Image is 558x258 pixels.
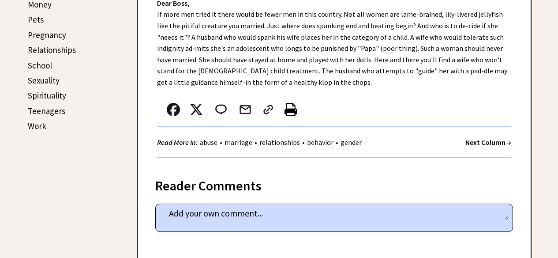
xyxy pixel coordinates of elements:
a: Pets [28,14,44,25]
a: marriage [222,138,255,147]
div: Reader Comments [155,176,513,190]
img: message_round%202.png [213,103,228,116]
strong: Read More In: [157,138,198,147]
a: Teenagers [28,106,65,116]
div: • • • • [157,137,364,148]
a: Next Column → [465,138,511,147]
a: abuse [198,138,220,147]
a: Relationships [28,45,76,55]
a: Spirituality [28,90,66,101]
a: gender [338,138,364,147]
a: Pregnancy [28,30,66,40]
a: Work [28,121,46,131]
img: facebook.png [167,103,180,116]
a: Sexuality [28,75,60,86]
img: link_02.png [262,103,275,116]
img: mail.png [239,103,252,116]
img: x_small.png [190,103,203,116]
img: printer%20icon.png [285,103,297,116]
a: behavior [305,138,336,147]
a: relationships [257,138,302,147]
a: School [28,60,52,71]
